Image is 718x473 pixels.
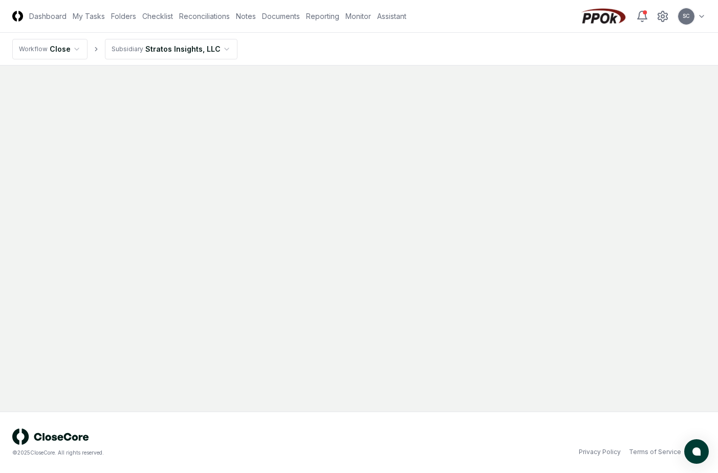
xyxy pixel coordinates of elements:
div: Subsidiary [112,45,143,54]
img: logo [12,428,89,445]
a: Dashboard [29,11,67,21]
a: Notes [236,11,256,21]
a: My Tasks [73,11,105,21]
a: Checklist [142,11,173,21]
a: Folders [111,11,136,21]
a: Privacy Policy [579,447,621,457]
button: SC [677,7,695,26]
a: Terms of Service [629,447,681,457]
button: atlas-launcher [684,439,709,464]
nav: breadcrumb [12,39,237,59]
img: PPOk logo [579,8,628,25]
a: Reporting [306,11,339,21]
a: Monitor [345,11,371,21]
a: Documents [262,11,300,21]
a: Assistant [377,11,406,21]
a: Reconciliations [179,11,230,21]
span: SC [683,12,690,20]
img: Logo [12,11,23,21]
div: © 2025 CloseCore. All rights reserved. [12,449,359,457]
div: Workflow [19,45,48,54]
